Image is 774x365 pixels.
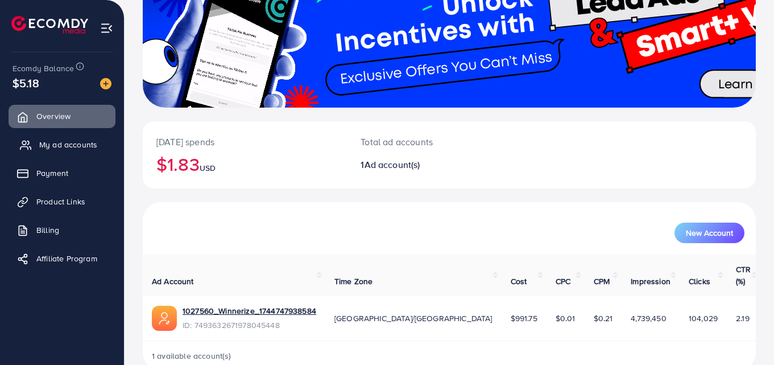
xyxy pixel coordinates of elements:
span: $0.01 [556,313,576,324]
span: ID: 7493632671978045448 [183,319,316,331]
span: 4,739,450 [631,313,666,324]
h2: $1.83 [156,153,333,175]
span: New Account [686,229,733,237]
img: image [100,78,111,89]
span: $0.21 [594,313,613,324]
span: CPC [556,276,570,287]
a: Overview [9,105,115,128]
span: Product Links [36,196,85,207]
span: 104,029 [689,313,718,324]
a: Product Links [9,190,115,213]
span: 2.19 [736,313,750,324]
span: Affiliate Program [36,253,97,264]
a: Affiliate Program [9,247,115,270]
a: My ad accounts [9,133,115,156]
p: [DATE] spends [156,135,333,149]
span: 1 available account(s) [152,350,231,362]
span: Billing [36,224,59,236]
button: New Account [674,223,744,243]
a: 1027560_Winnerize_1744747938584 [183,305,316,317]
h2: 1 [361,159,487,170]
span: Overview [36,110,71,122]
span: CTR (%) [736,264,751,286]
span: My ad accounts [39,139,97,150]
iframe: Chat [726,314,765,356]
span: CPM [594,276,610,287]
span: Cost [511,276,527,287]
span: $991.75 [511,313,537,324]
span: Ecomdy Balance [13,63,74,74]
span: Clicks [689,276,710,287]
p: Total ad accounts [361,135,487,149]
span: Payment [36,167,68,179]
img: ic-ads-acc.e4c84228.svg [152,306,177,331]
span: Impression [631,276,670,287]
span: [GEOGRAPHIC_DATA]/[GEOGRAPHIC_DATA] [334,313,492,324]
span: Time Zone [334,276,372,287]
a: Payment [9,162,115,184]
span: USD [200,162,216,174]
span: Ad account(s) [365,158,420,171]
a: Billing [9,219,115,241]
span: Ad Account [152,276,194,287]
img: menu [100,22,113,35]
img: logo [11,16,88,34]
span: $5.18 [13,75,39,91]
